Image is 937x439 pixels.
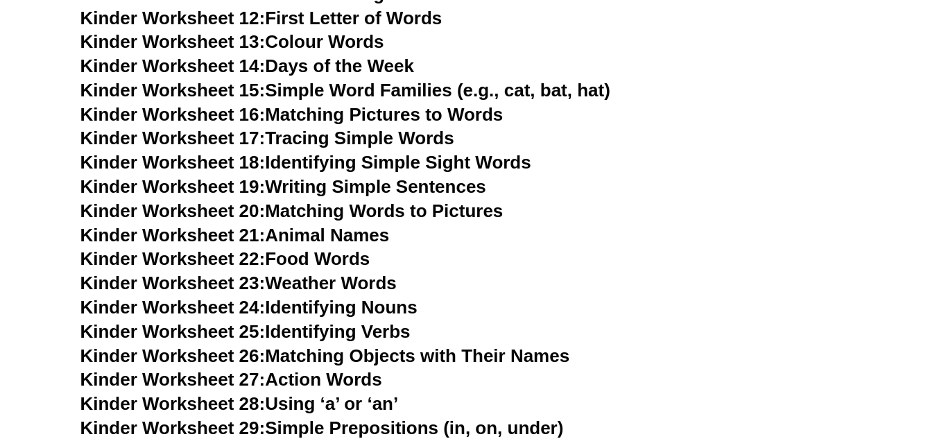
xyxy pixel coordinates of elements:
[80,393,266,414] span: Kinder Worksheet 28:
[80,80,610,101] a: Kinder Worksheet 15:Simple Word Families (e.g., cat, bat, hat)
[80,225,266,246] span: Kinder Worksheet 21:
[80,152,266,173] span: Kinder Worksheet 18:
[80,55,414,76] a: Kinder Worksheet 14:Days of the Week
[80,297,266,318] span: Kinder Worksheet 24:
[80,418,564,438] a: Kinder Worksheet 29:Simple Prepositions (in, on, under)
[80,273,397,293] a: Kinder Worksheet 23:Weather Words
[80,8,442,28] a: Kinder Worksheet 12:First Letter of Words
[80,248,370,269] a: Kinder Worksheet 22:Food Words
[80,297,418,318] a: Kinder Worksheet 24:Identifying Nouns
[80,55,266,76] span: Kinder Worksheet 14:
[80,345,570,366] a: Kinder Worksheet 26:Matching Objects with Their Names
[80,200,266,221] span: Kinder Worksheet 20:
[80,345,266,366] span: Kinder Worksheet 26:
[706,282,937,439] iframe: Chat Widget
[80,104,504,125] a: Kinder Worksheet 16:Matching Pictures to Words
[80,273,266,293] span: Kinder Worksheet 23:
[80,393,399,414] a: Kinder Worksheet 28:Using ‘a’ or ‘an’
[80,248,266,269] span: Kinder Worksheet 22:
[706,282,937,439] div: Widget de chat
[80,200,504,221] a: Kinder Worksheet 20:Matching Words to Pictures
[80,321,411,342] a: Kinder Worksheet 25:Identifying Verbs
[80,80,266,101] span: Kinder Worksheet 15:
[80,225,390,246] a: Kinder Worksheet 21:Animal Names
[80,152,531,173] a: Kinder Worksheet 18:Identifying Simple Sight Words
[80,104,266,125] span: Kinder Worksheet 16:
[80,369,266,390] span: Kinder Worksheet 27:
[80,418,266,438] span: Kinder Worksheet 29:
[80,128,266,148] span: Kinder Worksheet 17:
[80,8,266,28] span: Kinder Worksheet 12:
[80,31,384,52] a: Kinder Worksheet 13:Colour Words
[80,31,266,52] span: Kinder Worksheet 13:
[80,369,382,390] a: Kinder Worksheet 27:Action Words
[80,321,266,342] span: Kinder Worksheet 25:
[80,176,486,197] a: Kinder Worksheet 19:Writing Simple Sentences
[80,128,454,148] a: Kinder Worksheet 17:Tracing Simple Words
[80,176,266,197] span: Kinder Worksheet 19:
